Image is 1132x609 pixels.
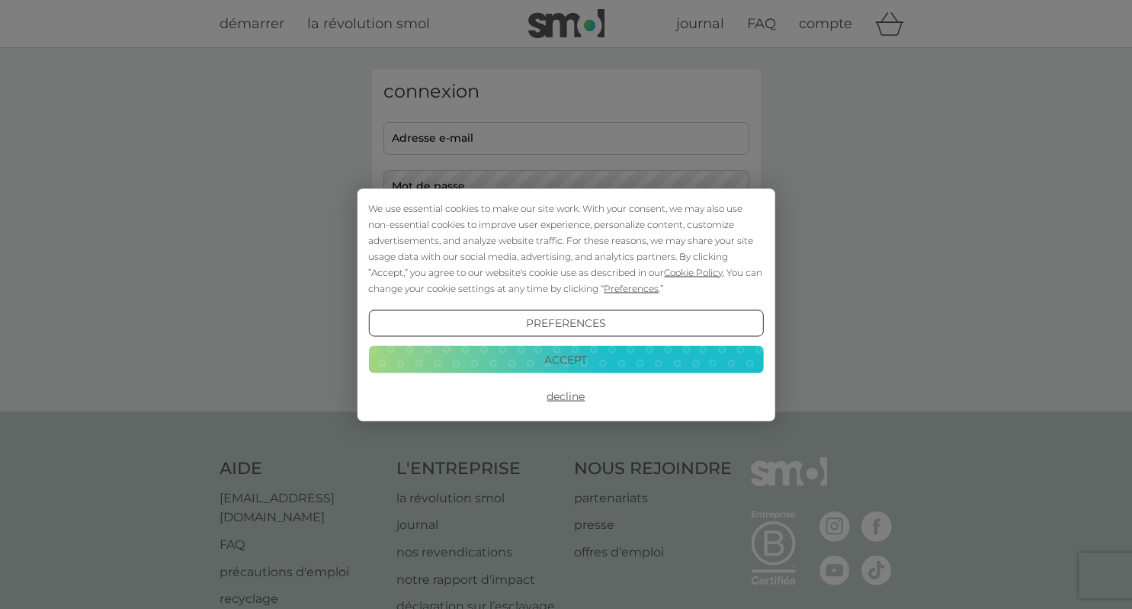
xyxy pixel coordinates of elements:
[368,309,763,337] button: Preferences
[368,383,763,410] button: Decline
[368,346,763,373] button: Accept
[368,200,763,296] div: We use essential cookies to make our site work. With your consent, we may also use non-essential ...
[604,282,659,293] span: Preferences
[357,188,774,421] div: Cookie Consent Prompt
[664,266,723,277] span: Cookie Policy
